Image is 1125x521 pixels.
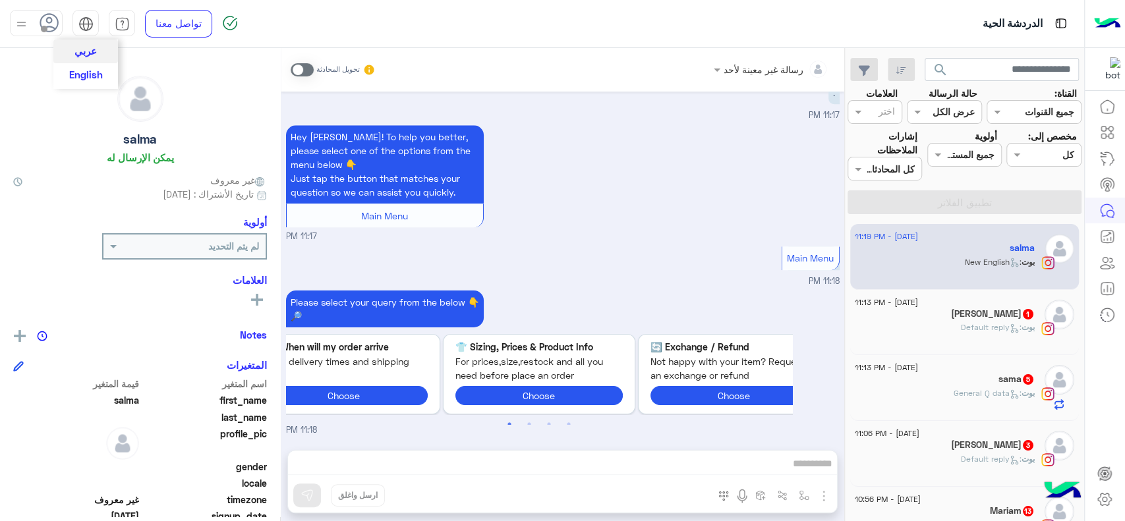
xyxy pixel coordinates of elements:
[74,45,97,57] span: عربي
[933,62,948,78] span: search
[13,460,139,474] span: null
[1023,374,1033,385] span: 5
[163,187,254,201] span: تاريخ الأشتراك : [DATE]
[14,330,26,342] img: add
[1053,15,1069,32] img: tab
[1041,256,1054,269] img: Instagram
[1023,440,1033,451] span: 3
[1022,322,1035,332] span: بوت
[925,58,957,86] button: search
[142,476,268,490] span: locale
[118,76,163,121] img: defaultAdmin.png
[53,40,118,63] button: عربي
[260,340,428,354] p: When will my order arrive? 🚚
[865,86,897,100] label: العلامات
[650,340,818,354] p: Exchange / Refund 🔄
[787,252,834,263] span: Main Menu
[37,331,47,341] img: notes
[115,16,130,32] img: tab
[1041,453,1054,466] img: Instagram
[855,296,918,308] span: [DATE] - 11:13 PM
[455,354,623,383] span: For prices,size,restock and all you need before place an order
[316,65,360,75] small: تحويل المحادثة
[286,290,484,327] p: 20/8/2025, 11:18 PM
[848,190,1082,214] button: تطبيق الفلاتر
[879,104,897,121] div: اختر
[929,86,977,100] label: حالة الرسالة
[142,493,268,507] span: timezone
[145,10,212,38] a: تواصل معنا
[331,484,385,507] button: ارسل واغلق
[828,81,840,104] p: 20/8/2025, 11:17 PM
[142,377,268,391] span: اسم المتغير
[286,231,317,243] span: 11:17 PM
[240,329,267,341] h6: Notes
[1041,322,1054,335] img: Instagram
[13,16,30,32] img: profile
[990,505,1035,516] h5: Mariam
[1010,242,1035,254] h5: salma
[983,15,1043,33] p: الدردشة الحية
[855,493,921,505] span: [DATE] - 10:56 PM
[562,418,575,431] button: 4 of 2
[998,373,1035,385] h5: sama
[1022,454,1035,464] span: بوت
[1045,365,1074,395] img: defaultAdmin.png
[13,274,267,286] h6: العلامات
[286,424,317,437] span: 11:18 PM
[210,173,267,187] span: غير معروف
[286,125,484,204] p: 20/8/2025, 11:17 PM
[361,210,408,221] span: Main Menu
[503,418,516,431] button: 1 of 2
[523,418,536,431] button: 2 of 2
[1097,57,1120,81] img: 317874714732967
[260,354,428,383] span: about delivery times and shipping police
[455,386,623,405] button: Choose
[1045,234,1074,263] img: defaultAdmin.png
[809,276,840,286] span: 11:18 PM
[107,151,174,163] h6: يمكن الإرسال له
[142,410,268,424] span: last_name
[951,439,1035,451] h5: Salma Shehata
[1023,506,1033,516] span: 13
[855,427,919,439] span: [DATE] - 11:06 PM
[123,132,157,147] h5: salma
[13,476,139,490] span: null
[1022,257,1035,267] span: بوت
[455,340,623,354] p: Sizing, Prices & Product Info 👕
[260,386,428,405] button: Choose
[809,110,840,120] span: 11:17 PM
[1054,86,1076,100] label: القناة:
[142,460,268,474] span: gender
[1045,300,1074,329] img: defaultAdmin.png
[142,393,268,407] span: first_name
[78,16,94,32] img: tab
[69,69,103,80] span: English
[1039,468,1085,514] img: hulul-logo.png
[227,359,267,371] h6: المتغيرات
[1022,388,1035,398] span: بوت
[951,308,1035,319] h5: Toka Ashraf
[965,257,1022,267] span: : New English
[974,129,996,143] label: أولوية
[961,454,1022,464] span: : Default reply
[848,129,917,157] label: إشارات الملاحظات
[13,377,139,391] span: قيمة المتغير
[1045,431,1074,460] img: defaultAdmin.png
[961,322,1022,332] span: : Default reply
[855,362,918,373] span: [DATE] - 11:13 PM
[1094,10,1120,38] img: Logo
[650,354,818,383] span: Not happy with your item? Request an exchange or refund
[142,427,268,457] span: profile_pic
[53,63,118,87] button: English
[109,10,135,38] a: tab
[13,493,139,507] span: غير معروف
[542,418,556,431] button: 3 of 2
[855,231,918,242] span: [DATE] - 11:19 PM
[1023,309,1033,319] span: 1
[1027,129,1076,143] label: مخصص إلى:
[13,393,139,407] span: salma
[243,216,267,228] h6: أولوية
[1041,387,1054,400] img: Instagram
[222,15,238,31] img: spinner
